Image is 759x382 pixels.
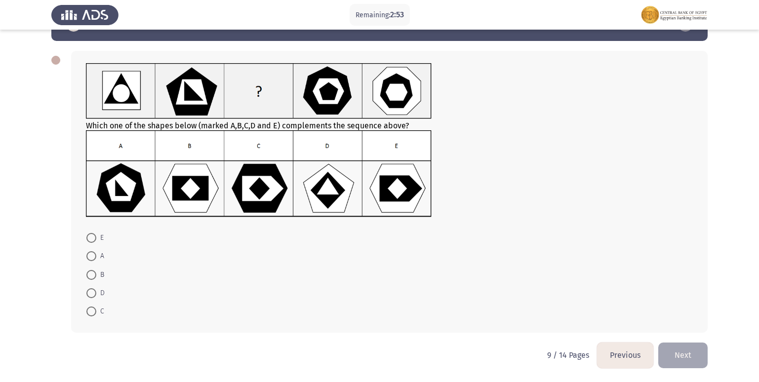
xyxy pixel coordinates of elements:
p: 9 / 14 Pages [547,350,589,360]
span: E [96,232,104,244]
div: Which one of the shapes below (marked A,B,C,D and E) complements the sequence above? [86,63,693,219]
span: C [96,306,104,317]
button: load next page [658,343,708,368]
span: 2:53 [390,10,404,19]
button: load previous page [597,343,653,368]
span: B [96,269,104,281]
img: RAX0088B.png [86,130,432,217]
img: Assessment logo of ASSESS Focus Assessment (EN) [640,1,708,29]
p: Remaining: [356,9,404,21]
span: A [96,250,104,262]
span: D [96,287,105,299]
img: Assess Talent Management logo [51,1,119,29]
img: RAX0088A.png [86,63,432,119]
